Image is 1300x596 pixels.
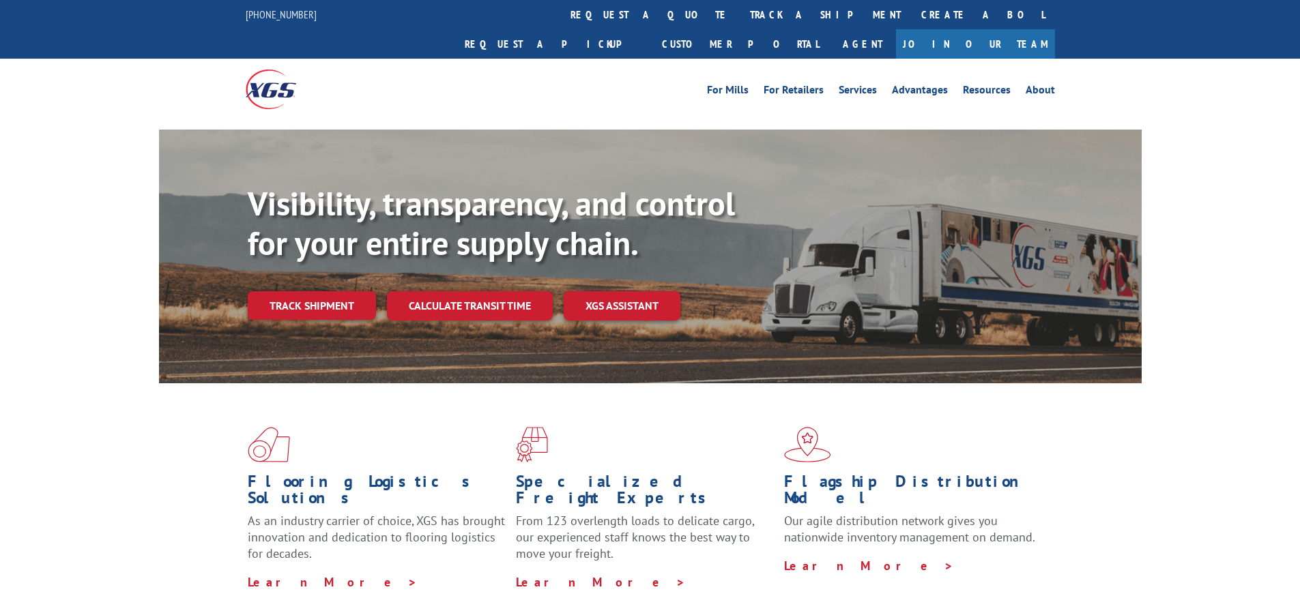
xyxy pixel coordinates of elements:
a: Services [839,85,877,100]
b: Visibility, transparency, and control for your entire supply chain. [248,182,735,264]
a: For Retailers [764,85,824,100]
a: Request a pickup [454,29,652,59]
a: Calculate transit time [387,291,553,321]
a: Agent [829,29,896,59]
a: About [1026,85,1055,100]
a: Track shipment [248,291,376,320]
img: xgs-icon-total-supply-chain-intelligence-red [248,427,290,462]
p: From 123 overlength loads to delicate cargo, our experienced staff knows the best way to move you... [516,513,774,573]
a: Learn More > [516,574,686,590]
h1: Specialized Freight Experts [516,473,774,513]
a: Learn More > [248,574,418,590]
a: For Mills [707,85,749,100]
a: Learn More > [784,558,954,573]
a: XGS ASSISTANT [564,291,680,321]
a: Join Our Team [896,29,1055,59]
a: [PHONE_NUMBER] [246,8,317,21]
span: As an industry carrier of choice, XGS has brought innovation and dedication to flooring logistics... [248,513,505,561]
span: Our agile distribution network gives you nationwide inventory management on demand. [784,513,1035,545]
h1: Flagship Distribution Model [784,473,1042,513]
h1: Flooring Logistics Solutions [248,473,506,513]
a: Advantages [892,85,948,100]
img: xgs-icon-flagship-distribution-model-red [784,427,831,462]
img: xgs-icon-focused-on-flooring-red [516,427,548,462]
a: Resources [963,85,1011,100]
a: Customer Portal [652,29,829,59]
